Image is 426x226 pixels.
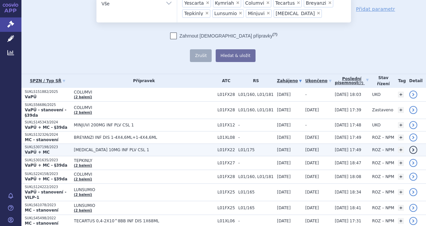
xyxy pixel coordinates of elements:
[238,11,242,15] span: ×
[215,1,234,5] span: Kymriah
[205,11,209,15] span: ×
[25,76,71,86] a: SPZN / Typ SŘ
[409,146,417,154] a: detail
[275,1,295,5] span: Tecartus
[25,150,50,155] strong: VaPÚ + MC
[74,219,214,223] span: TECARTUS 0,4-2X10^8BB INF DIS 1X68ML
[398,122,404,128] a: +
[277,76,302,86] a: Zahájeno
[238,108,274,112] span: L01/160, L01/181
[274,156,302,170] td: [DATE]
[369,131,395,144] td: ROZ – NPM
[25,216,71,221] p: SUKLS45498/2022
[406,74,426,88] th: Detail
[274,144,302,156] td: [DATE]
[25,108,66,118] strong: VaPÚ - stanovení - §39da
[369,119,395,131] td: UKO
[274,183,302,201] td: [DATE]
[238,174,274,179] span: L01/160, L01/181
[217,161,235,165] span: L01FX27
[302,131,331,144] td: [DATE]
[332,131,369,144] td: [DATE] 17:49
[217,108,235,112] span: L01FX28
[274,88,302,102] td: [DATE]
[409,91,417,99] a: detail
[74,148,214,152] span: [MEDICAL_DATA] 10MG INF PLV CSL 1
[409,159,417,167] a: detail
[302,88,331,102] td: -
[274,101,302,119] td: [DATE]
[398,92,404,98] a: +
[214,11,237,16] span: Lunsumio
[190,49,212,62] button: Zrušit
[409,173,417,181] a: detail
[302,170,331,183] td: [DATE]
[184,1,204,5] span: Yescarta
[25,95,37,99] strong: VaPÚ
[332,156,369,170] td: [DATE] 18:47
[369,101,395,119] td: Zastaveno
[369,144,395,156] td: ROZ – NPM
[332,119,369,131] td: [DATE] 17:48
[358,81,363,85] abbr: (?)
[238,123,274,127] span: -
[25,103,71,107] p: SUKLS56686/2025
[302,144,331,156] td: [DATE]
[369,74,395,88] th: Stav řízení
[238,206,274,210] span: L01/165
[398,107,404,113] a: +
[302,183,331,201] td: [DATE]
[184,11,203,16] span: Tepkinly
[302,201,331,215] td: [DATE]
[74,187,214,192] span: LUNSUMIO
[296,1,300,5] span: ×
[25,145,71,150] p: SUKLS307198/2023
[398,174,404,180] a: +
[25,203,71,208] p: SUKLS61078/2023
[74,111,92,114] a: (2 balení)
[217,92,235,97] span: L01FX28
[25,221,58,226] strong: MC - stanovení
[25,90,71,94] p: SUKLS151882/2025
[369,88,395,102] td: UKO
[217,219,235,223] span: L01XL06
[25,120,71,125] p: SUKLS145343/2024
[217,135,235,140] span: L01XL08
[217,206,235,210] span: L01FX25
[332,88,369,102] td: [DATE] 18:03
[74,172,214,177] span: COLUMVI
[409,133,417,142] a: detail
[398,147,404,153] a: +
[25,177,67,181] strong: VaPÚ + MC - §39da
[398,134,404,140] a: +
[238,161,274,165] span: -
[25,172,71,176] p: SUKLS224158/2023
[305,76,331,86] a: Ukončeno
[369,201,395,215] td: ROZ – NPM
[306,1,326,5] span: Breyanzi
[25,137,58,142] strong: MC - stanovení
[398,205,404,211] a: +
[332,183,369,201] td: [DATE] 18:34
[74,95,92,99] a: (2 balení)
[324,9,328,17] input: YescartaKymriahColumviTecartusBreyanziTepkinlyLunsumioMinjuvi[MEDICAL_DATA]
[369,156,395,170] td: ROZ – NPM
[276,11,315,16] span: [MEDICAL_DATA]
[248,11,265,16] span: Minjuvi
[316,11,321,15] span: ×
[170,33,277,39] label: Zahrnout [DEMOGRAPHIC_DATA] přípravky
[25,132,71,137] p: SUKLS132326/2024
[302,156,331,170] td: [DATE]
[356,6,395,12] a: Přidat parametr
[217,190,235,194] span: L01FX25
[398,160,404,166] a: +
[74,177,92,181] a: (2 balení)
[214,74,235,88] th: ATC
[74,164,92,167] a: (2 balení)
[398,189,404,195] a: +
[238,148,274,152] span: L01/175
[74,203,214,208] span: LUNSUMIO
[217,174,235,179] span: L01FX28
[74,90,214,95] span: COLUMVI
[216,49,256,62] button: Hledat & uložit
